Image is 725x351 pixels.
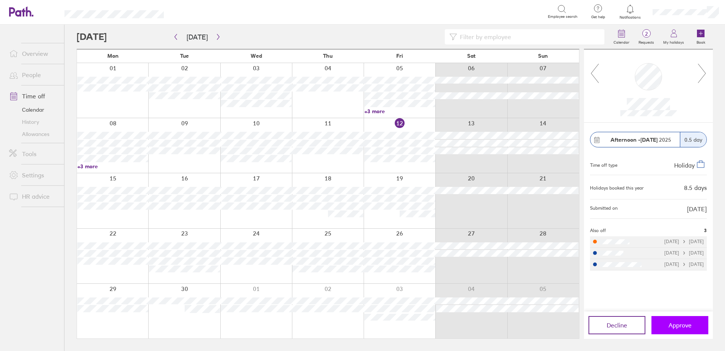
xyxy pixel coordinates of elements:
[3,116,64,128] a: History
[689,25,713,49] a: Book
[609,38,634,45] label: Calendar
[107,53,119,59] span: Mon
[590,228,606,233] span: Also off
[3,128,64,140] a: Allowances
[77,163,148,170] a: +3 more
[610,137,671,143] span: 2025
[610,136,640,143] strong: Afternoon -
[669,322,692,329] span: Approve
[3,46,64,61] a: Overview
[634,25,659,49] a: 2Requests
[618,4,643,20] a: Notifications
[659,25,689,49] a: My holidays
[180,53,189,59] span: Tue
[640,136,658,143] strong: [DATE]
[684,184,707,191] div: 8.5 days
[687,206,707,212] span: [DATE]
[548,14,577,19] span: Employee search
[674,161,695,169] span: Holiday
[3,67,64,82] a: People
[3,168,64,183] a: Settings
[590,160,617,169] div: Time off type
[184,8,204,15] div: Search
[590,185,644,191] div: Holidays booked this year
[323,53,333,59] span: Thu
[659,38,689,45] label: My holidays
[680,132,706,147] div: 0.5 day
[607,322,627,329] span: Decline
[664,262,704,267] div: [DATE] [DATE]
[3,89,64,104] a: Time off
[457,30,600,44] input: Filter by employee
[586,15,610,19] span: Get help
[538,53,548,59] span: Sun
[651,316,708,334] button: Approve
[3,146,64,161] a: Tools
[180,31,214,43] button: [DATE]
[588,316,645,334] button: Decline
[664,239,704,244] div: [DATE] [DATE]
[251,53,262,59] span: Wed
[396,53,403,59] span: Fri
[3,189,64,204] a: HR advice
[692,38,710,45] label: Book
[618,15,643,20] span: Notifications
[467,53,475,59] span: Sat
[664,250,704,256] div: [DATE] [DATE]
[364,108,435,115] a: +3 more
[590,206,618,212] span: Submitted on
[3,104,64,116] a: Calendar
[634,38,659,45] label: Requests
[634,31,659,37] span: 2
[609,25,634,49] a: Calendar
[704,228,707,233] span: 3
